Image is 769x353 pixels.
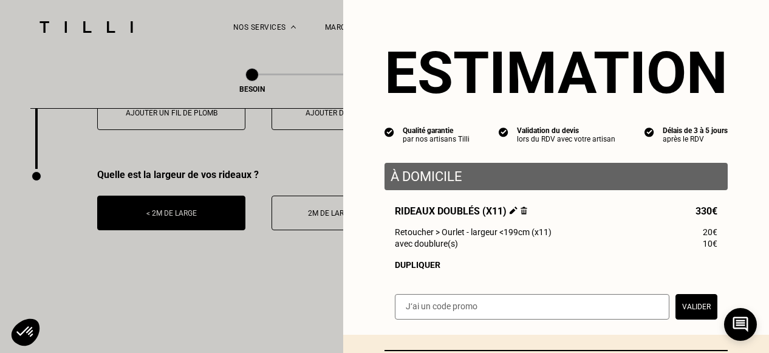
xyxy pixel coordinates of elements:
[696,205,717,217] span: 330€
[703,227,717,237] span: 20€
[395,227,552,237] span: Retoucher > Ourlet - largeur <199cm (x11)
[403,126,470,135] div: Qualité garantie
[521,207,527,214] img: Supprimer
[663,135,728,143] div: après le RDV
[499,126,508,137] img: icon list info
[403,135,470,143] div: par nos artisans Tilli
[675,294,717,320] button: Valider
[384,39,728,107] section: Estimation
[517,135,615,143] div: lors du RDV avec votre artisan
[663,126,728,135] div: Délais de 3 à 5 jours
[510,207,518,214] img: Éditer
[395,294,669,320] input: J‘ai un code promo
[391,169,722,184] p: À domicile
[517,126,615,135] div: Validation du devis
[644,126,654,137] img: icon list info
[703,239,717,248] span: 10€
[384,126,394,137] img: icon list info
[395,260,717,270] div: Dupliquer
[395,205,527,217] span: Rideaux doublés (x11)
[395,239,458,248] span: avec doublure(s)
